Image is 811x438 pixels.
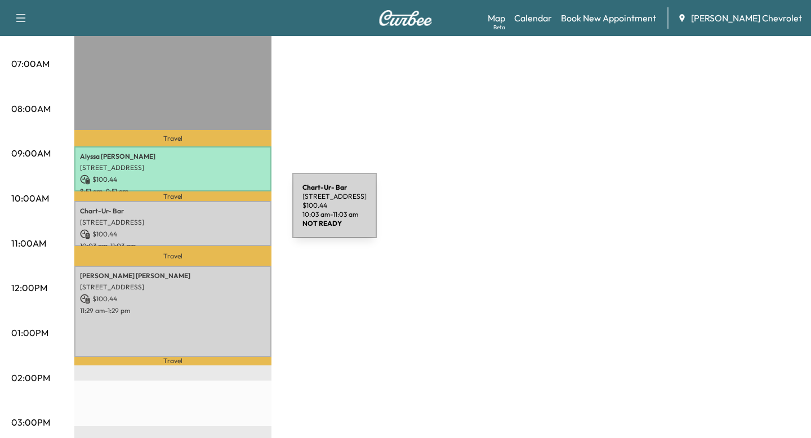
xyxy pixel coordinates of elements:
[80,229,266,239] p: $ 100.44
[80,163,266,172] p: [STREET_ADDRESS]
[74,191,271,200] p: Travel
[80,306,266,315] p: 11:29 am - 1:29 pm
[11,102,51,115] p: 08:00AM
[488,11,505,25] a: MapBeta
[11,415,50,429] p: 03:00PM
[11,57,50,70] p: 07:00AM
[80,242,266,251] p: 10:03 am - 11:03 am
[80,271,266,280] p: [PERSON_NAME] [PERSON_NAME]
[74,357,271,365] p: Travel
[691,11,802,25] span: [PERSON_NAME] Chevrolet
[11,191,49,205] p: 10:00AM
[378,10,433,26] img: Curbee Logo
[80,218,266,227] p: [STREET_ADDRESS]
[11,236,46,250] p: 11:00AM
[561,11,656,25] a: Book New Appointment
[11,371,50,385] p: 02:00PM
[514,11,552,25] a: Calendar
[80,187,266,196] p: 8:51 am - 9:51 am
[11,281,47,294] p: 12:00PM
[11,326,48,339] p: 01:00PM
[80,207,266,216] p: Chart-Ur- Bar
[80,152,266,161] p: Alyssa [PERSON_NAME]
[74,130,271,146] p: Travel
[74,246,271,266] p: Travel
[80,175,266,185] p: $ 100.44
[493,23,505,32] div: Beta
[80,294,266,304] p: $ 100.44
[80,283,266,292] p: [STREET_ADDRESS]
[11,146,51,160] p: 09:00AM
